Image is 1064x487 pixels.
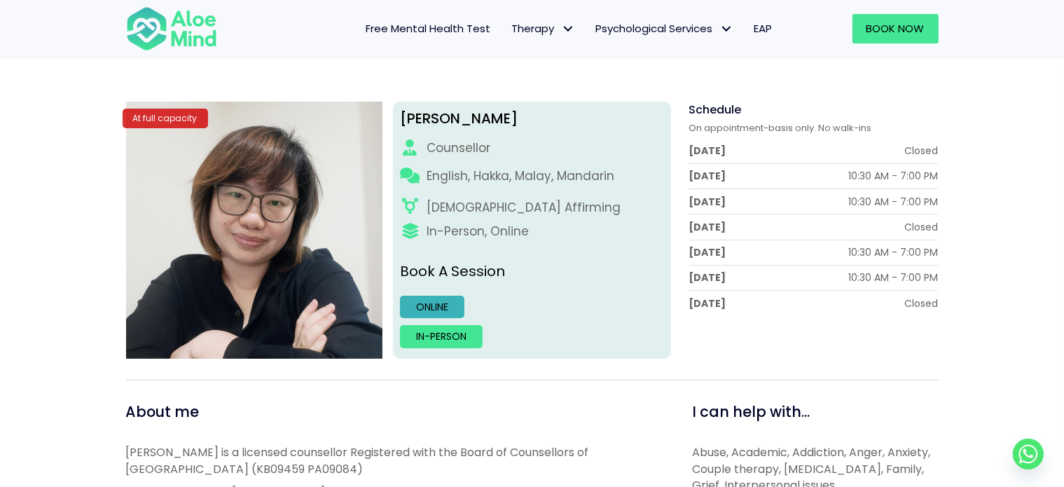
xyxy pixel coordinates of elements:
div: [DATE] [689,245,726,259]
span: Schedule [689,102,741,118]
a: TherapyTherapy: submenu [502,14,586,43]
div: Closed [904,220,938,234]
img: Aloe mind Logo [126,6,217,52]
div: [DATE] [689,144,726,158]
span: Free Mental Health Test [366,21,491,36]
p: Book A Session [400,261,664,282]
span: Therapy: submenu [558,19,579,39]
span: Psychological Services [596,21,733,36]
span: On appointment-basis only. No walk-ins [689,121,871,135]
span: About me [126,402,200,422]
a: Free Mental Health Test [356,14,502,43]
div: [DATE] [689,270,726,284]
nav: Menu [235,14,783,43]
div: [DEMOGRAPHIC_DATA] Affirming [427,199,621,217]
div: 10:30 AM - 7:00 PM [848,245,938,259]
div: [DATE] [689,220,726,234]
a: Online [400,296,464,318]
img: Yvonne crop Aloe Mind [126,102,383,359]
a: Whatsapp [1013,439,1044,469]
a: Book Now [852,14,939,43]
span: EAP [754,21,773,36]
div: [PERSON_NAME] [400,109,664,129]
a: EAP [744,14,783,43]
div: Closed [904,144,938,158]
div: 10:30 AM - 7:00 PM [848,195,938,209]
div: Counsellor [427,139,490,157]
div: 10:30 AM - 7:00 PM [848,270,938,284]
p: [PERSON_NAME] is a licensed counsellor Registered with the Board of Counsellors of [GEOGRAPHIC_DA... [126,444,661,476]
a: In-person [400,325,483,348]
span: I can help with... [692,402,810,422]
div: At full capacity [123,109,208,128]
p: English, Hakka, Malay, Mandarin [427,167,614,185]
span: Psychological Services: submenu [717,19,737,39]
span: Therapy [512,21,575,36]
div: Closed [904,296,938,310]
div: [DATE] [689,296,726,310]
span: Book Now [866,21,925,36]
div: [DATE] [689,169,726,183]
div: In-Person, Online [427,223,529,240]
div: [DATE] [689,195,726,209]
a: Psychological ServicesPsychological Services: submenu [586,14,744,43]
div: 10:30 AM - 7:00 PM [848,169,938,183]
